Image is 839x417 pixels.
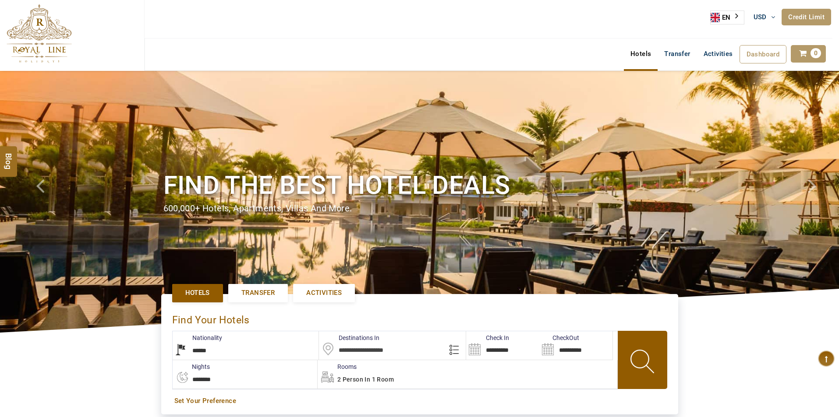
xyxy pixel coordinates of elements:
[782,9,831,25] a: Credit Limit
[3,153,14,160] span: Blog
[172,305,667,331] div: Find Your Hotels
[185,288,210,298] span: Hotels
[466,331,539,360] input: Search
[811,48,821,58] span: 0
[174,396,665,406] a: Set Your Preference
[658,45,697,63] a: Transfer
[318,362,357,371] label: Rooms
[747,50,780,58] span: Dashboard
[697,45,740,63] a: Activities
[293,284,355,302] a: Activities
[228,284,288,302] a: Transfer
[754,13,767,21] span: USD
[539,333,579,342] label: CheckOut
[791,45,826,63] a: 0
[319,333,379,342] label: Destinations In
[173,333,222,342] label: Nationality
[172,362,210,371] label: nights
[337,376,394,383] span: 2 Person in 1 Room
[241,288,275,298] span: Transfer
[466,333,509,342] label: Check In
[7,4,72,63] img: The Royal Line Holidays
[710,11,744,25] aside: Language selected: English
[710,11,744,25] div: Language
[711,11,744,24] a: EN
[539,331,612,360] input: Search
[163,202,676,215] div: 600,000+ hotels, apartments, villas and more.
[172,284,223,302] a: Hotels
[624,45,658,63] a: Hotels
[163,169,676,202] h1: Find the best hotel deals
[306,288,342,298] span: Activities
